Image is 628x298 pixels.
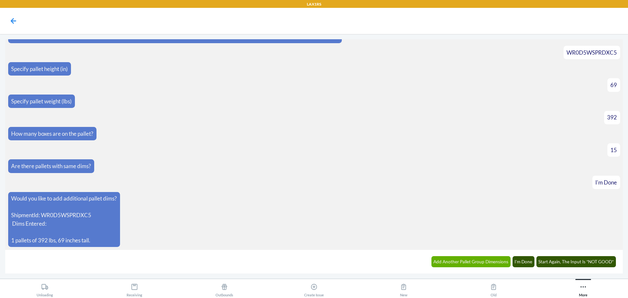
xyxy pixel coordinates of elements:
button: Create Issue [269,279,359,297]
div: New [400,281,408,297]
button: New [359,279,448,297]
p: 1 pallets of 392 lbs, 69 inches tall. [11,236,117,245]
span: 392 [607,114,617,121]
div: Unloading [37,281,53,297]
div: Outbounds [216,281,233,297]
p: ShipmentId: WR0D5WSPRDXC5 Dims Entered: [11,211,117,228]
button: I'm Done [513,256,535,267]
button: Outbounds [180,279,269,297]
span: 15 [610,147,617,153]
span: WR0D5WSPRDXC5 [567,49,617,56]
div: More [579,281,587,297]
button: Add Another Pallet Group Dimensions [431,256,511,267]
button: More [538,279,628,297]
div: Create Issue [304,281,324,297]
div: Old [490,281,497,297]
p: Specify pallet weight (lbs) [11,97,72,106]
p: How many boxes are on the pallet? [11,130,93,138]
button: Start Again, The Input Is *NOT GOOD* [536,256,616,267]
span: 69 [610,81,617,88]
p: Are there pallets with same dims? [11,162,91,170]
p: Specify pallet height (in) [11,65,68,73]
button: Old [448,279,538,297]
p: LAX1RS [307,1,321,7]
div: Receiving [127,281,142,297]
span: I'm Done [595,179,617,186]
button: Receiving [90,279,179,297]
p: Would you like to add additional pallet dims? [11,194,117,203]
